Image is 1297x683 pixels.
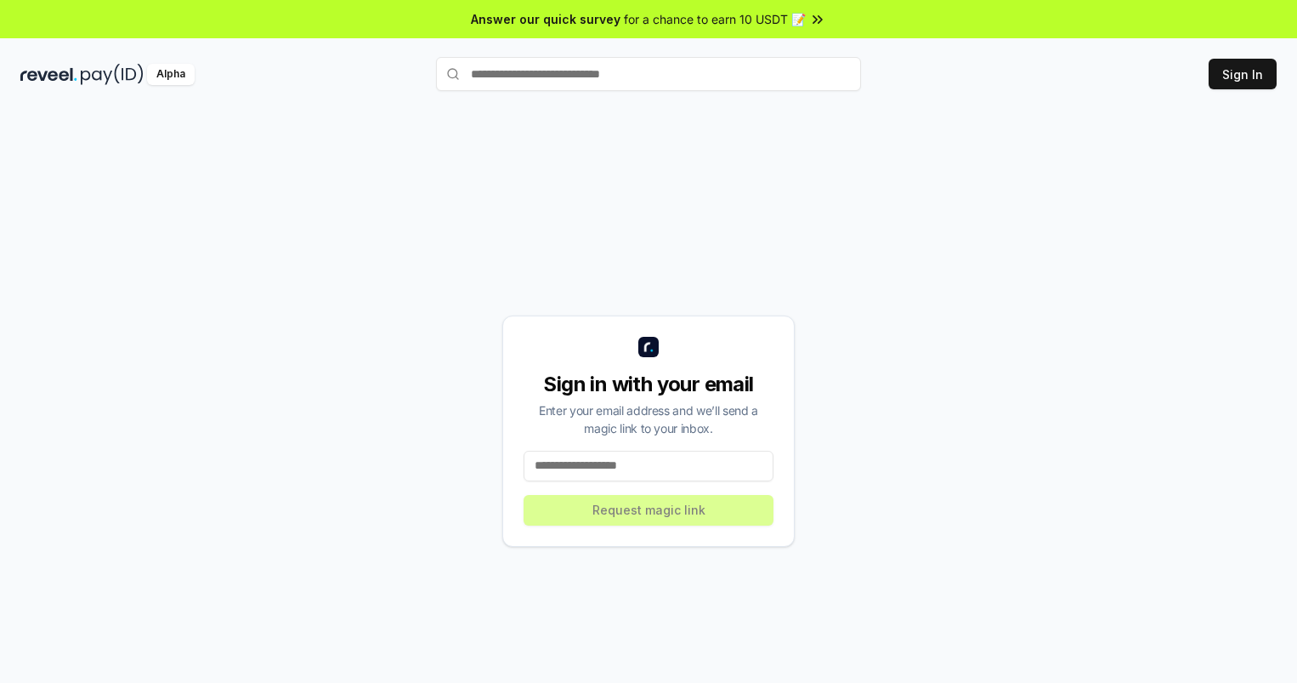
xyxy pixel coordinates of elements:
div: Sign in with your email [524,371,773,398]
img: reveel_dark [20,64,77,85]
button: Sign In [1209,59,1277,89]
span: for a chance to earn 10 USDT 📝 [624,10,806,28]
div: Enter your email address and we’ll send a magic link to your inbox. [524,401,773,437]
div: Alpha [147,64,195,85]
img: logo_small [638,337,659,357]
img: pay_id [81,64,144,85]
span: Answer our quick survey [471,10,620,28]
